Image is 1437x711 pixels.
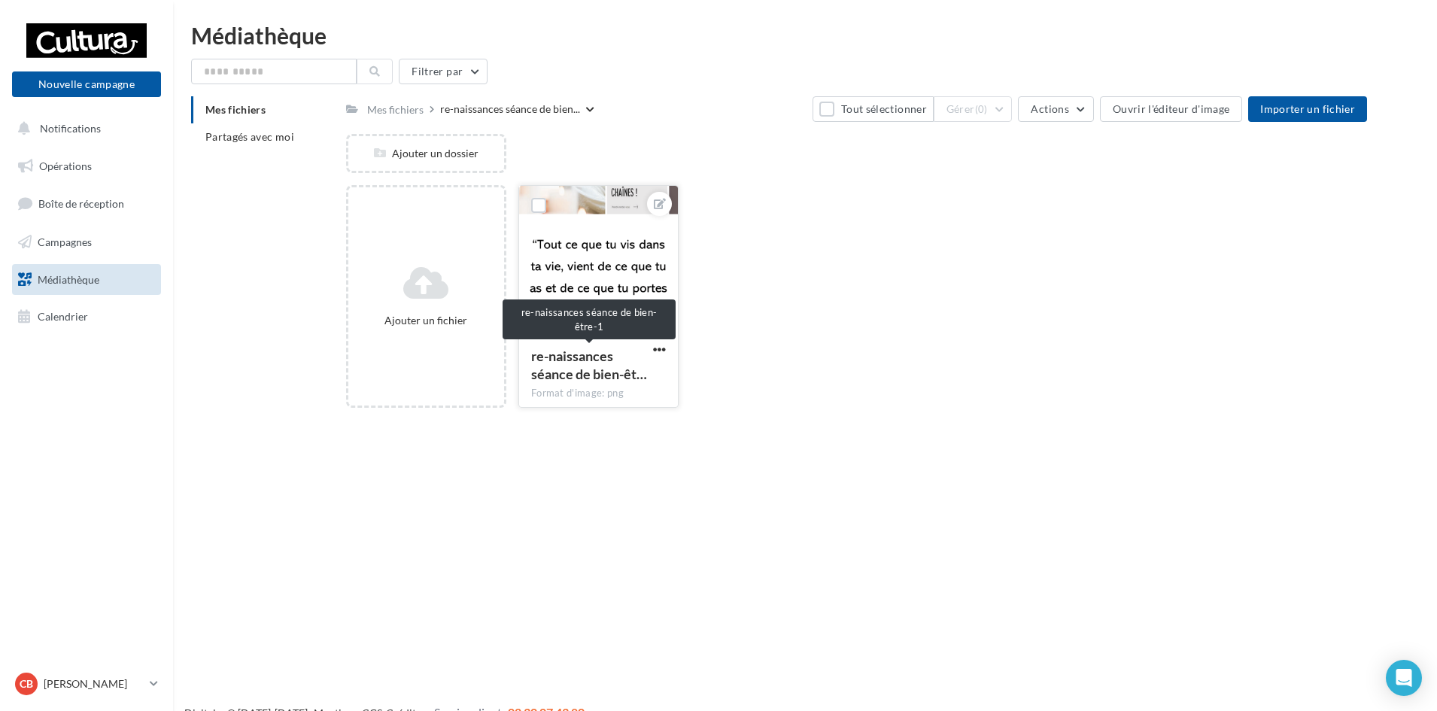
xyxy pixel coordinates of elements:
div: Ajouter un dossier [348,146,504,161]
span: re-naissances séance de bien... [440,102,580,117]
button: Gérer(0) [934,96,1013,122]
button: Filtrer par [399,59,488,84]
span: Campagnes [38,235,92,248]
a: Calendrier [9,301,164,333]
span: (0) [975,103,988,115]
a: Campagnes [9,226,164,258]
span: Notifications [40,122,101,135]
span: Actions [1031,102,1068,115]
a: Médiathèque [9,264,164,296]
button: Tout sélectionner [813,96,933,122]
button: Nouvelle campagne [12,71,161,97]
span: Calendrier [38,310,88,323]
span: Mes fichiers [205,103,266,116]
span: Partagés avec moi [205,130,294,143]
button: Ouvrir l'éditeur d'image [1100,96,1242,122]
button: Notifications [9,113,158,144]
span: Boîte de réception [38,197,124,210]
button: Actions [1018,96,1093,122]
a: CB [PERSON_NAME] [12,670,161,698]
a: Opérations [9,150,164,182]
span: Importer un fichier [1260,102,1355,115]
p: [PERSON_NAME] [44,676,144,691]
button: Importer un fichier [1248,96,1367,122]
span: re-naissances séance de bien-être-1 [531,348,647,382]
div: Ajouter un fichier [354,313,498,328]
span: CB [20,676,33,691]
div: Open Intercom Messenger [1386,660,1422,696]
span: Médiathèque [38,272,99,285]
span: Opérations [39,160,92,172]
a: Boîte de réception [9,187,164,220]
div: Format d'image: png [531,387,666,400]
div: Médiathèque [191,24,1419,47]
div: re-naissances séance de bien-être-1 [503,299,676,339]
div: Mes fichiers [367,102,424,117]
